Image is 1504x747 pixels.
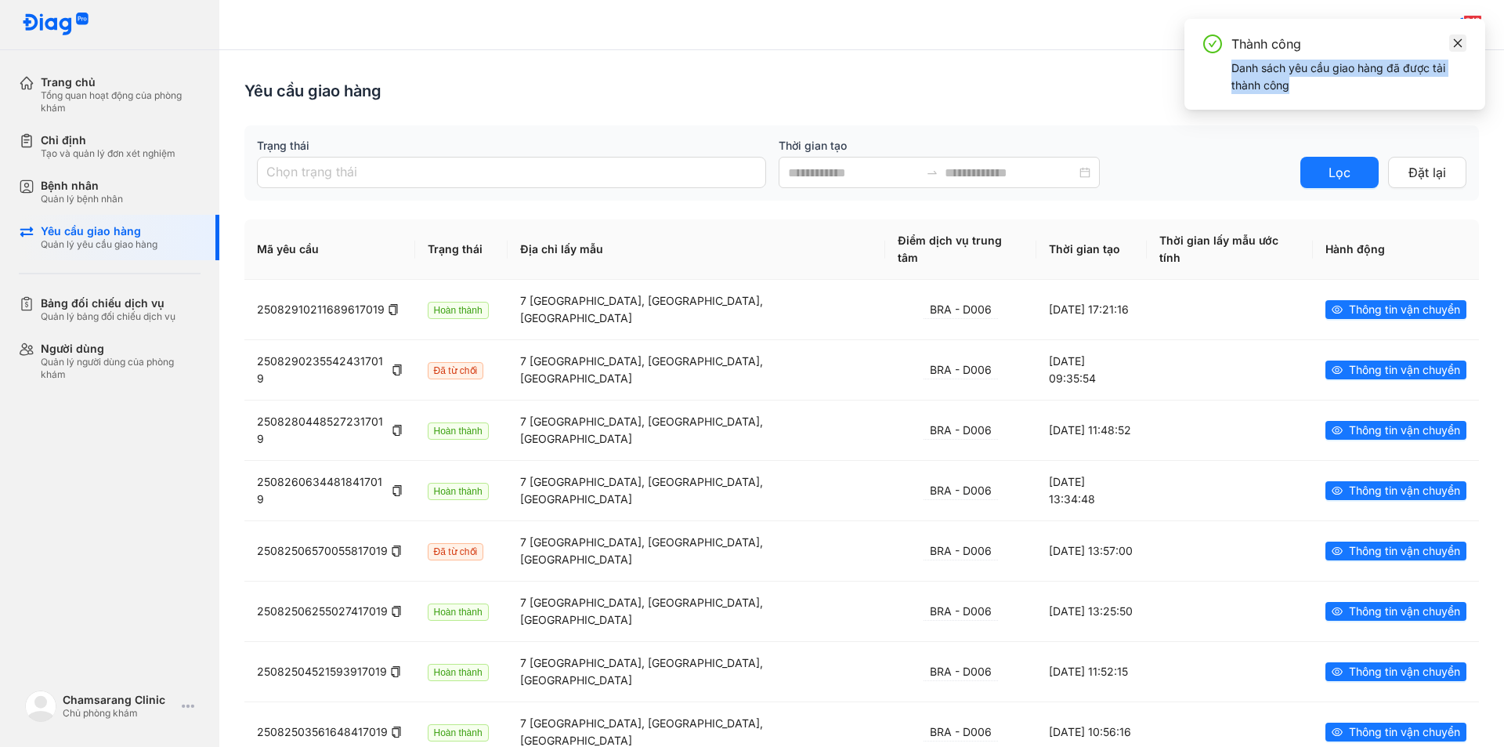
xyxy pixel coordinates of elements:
[520,292,873,327] div: 7 [GEOGRAPHIC_DATA], [GEOGRAPHIC_DATA], [GEOGRAPHIC_DATA]
[63,707,175,720] div: Chủ phòng khám
[41,342,201,356] div: Người dùng
[520,413,873,448] div: 7 [GEOGRAPHIC_DATA], [GEOGRAPHIC_DATA], [GEOGRAPHIC_DATA]
[924,482,998,500] div: BRA - D006
[1349,361,1460,379] span: Thông tin vận chuyển
[63,693,175,707] div: Chamsarang Clinic
[428,664,489,681] span: Hoàn thành
[257,663,403,680] div: 25082504521593917019
[926,166,938,179] span: to
[1036,219,1147,280] th: Thời gian tạo
[924,542,998,560] div: BRA - D006
[1325,662,1466,681] button: eyeThông tin vận chuyển
[257,138,766,154] label: Trạng thái
[428,543,484,560] span: Đã từ chối
[1036,581,1147,641] td: [DATE] 13:25:50
[1452,38,1463,49] span: close
[508,219,885,280] th: Địa chỉ lấy mẫu
[1147,219,1313,280] th: Thời gian lấy mẫu ước tính
[520,655,873,689] div: 7 [GEOGRAPHIC_DATA], [GEOGRAPHIC_DATA], [GEOGRAPHIC_DATA]
[1332,485,1343,496] span: eye
[1349,542,1460,560] span: Thông tin vận chuyển
[244,219,415,280] th: Mã yêu cầu
[1203,34,1222,53] span: check-circle
[1325,602,1466,621] button: eyeThông tin vận chuyển
[391,546,402,557] span: copy
[520,534,873,568] div: 7 [GEOGRAPHIC_DATA], [GEOGRAPHIC_DATA], [GEOGRAPHIC_DATA]
[1408,163,1446,183] span: Đặt lại
[1325,723,1466,742] button: eyeThông tin vận chuyển
[257,413,403,448] div: 25082804485272317019
[1329,163,1350,183] span: Lọc
[257,603,403,620] div: 25082506255027417019
[1036,641,1147,702] td: [DATE] 11:52:15
[1332,606,1343,617] span: eye
[41,296,175,310] div: Bảng đối chiếu dịch vụ
[41,147,175,160] div: Tạo và quản lý đơn xét nghiệm
[1388,157,1466,188] button: Đặt lại
[1325,361,1466,379] button: eyeThông tin vận chuyển
[257,473,403,508] div: 25082606344818417019
[1463,15,1482,26] span: 240
[1332,304,1343,315] span: eye
[924,663,998,681] div: BRA - D006
[1349,603,1460,620] span: Thông tin vận chuyển
[428,422,489,440] span: Hoàn thành
[520,594,873,629] div: 7 [GEOGRAPHIC_DATA], [GEOGRAPHIC_DATA], [GEOGRAPHIC_DATA]
[1036,460,1147,520] td: [DATE] 13:34:48
[388,304,399,315] span: copy
[391,606,402,617] span: copy
[779,138,1288,154] label: Thời gian tạo
[415,219,508,280] th: Trạng thái
[390,666,401,677] span: copy
[41,193,123,205] div: Quản lý bệnh nhân
[41,179,123,193] div: Bệnh nhân
[428,483,489,500] span: Hoàn thành
[1036,400,1147,460] td: [DATE] 11:48:52
[1300,157,1379,188] button: Lọc
[1332,666,1343,677] span: eye
[924,723,998,742] div: BRA - D006
[41,356,201,381] div: Quản lý người dùng của phòng khám
[520,353,873,387] div: 7 [GEOGRAPHIC_DATA], [GEOGRAPHIC_DATA], [GEOGRAPHIC_DATA]
[1325,300,1466,319] button: eyeThông tin vận chuyển
[41,89,201,114] div: Tổng quan hoạt động của phòng khám
[1349,301,1460,318] span: Thông tin vận chuyển
[41,224,157,238] div: Yêu cầu giao hàng
[924,301,998,319] div: BRA - D006
[924,361,998,379] div: BRA - D006
[428,302,489,319] span: Hoàn thành
[257,542,403,560] div: 25082506570055817019
[1349,482,1460,499] span: Thông tin vận chuyển
[1325,542,1466,560] button: eyeThông tin vận chuyển
[1313,219,1479,280] th: Hành động
[885,219,1037,280] th: Điểm dịch vụ trung tâm
[1036,339,1147,400] td: [DATE] 09:35:54
[1231,60,1466,94] div: Danh sách yêu cầu giao hàng đã được tải thành công
[924,422,998,440] div: BRA - D006
[392,364,403,375] span: copy
[22,13,89,37] img: logo
[520,473,873,508] div: 7 [GEOGRAPHIC_DATA], [GEOGRAPHIC_DATA], [GEOGRAPHIC_DATA]
[41,310,175,323] div: Quản lý bảng đối chiếu dịch vụ
[1349,723,1460,741] span: Thông tin vận chuyển
[428,604,489,621] span: Hoàn thành
[1231,34,1466,53] div: Thành công
[392,485,403,496] span: copy
[244,80,381,102] div: Yêu cầu giao hàng
[1332,425,1343,436] span: eye
[1036,280,1147,339] td: [DATE] 17:21:16
[1349,663,1460,680] span: Thông tin vận chuyển
[924,603,998,621] div: BRA - D006
[1349,422,1460,439] span: Thông tin vận chuyển
[41,133,175,147] div: Chỉ định
[926,166,938,179] span: swap-right
[25,691,56,722] img: logo
[1036,520,1147,581] td: [DATE] 13:57:00
[391,727,402,738] span: copy
[1332,364,1343,375] span: eye
[41,238,157,251] div: Quản lý yêu cầu giao hàng
[41,75,201,89] div: Trang chủ
[257,723,403,741] div: 25082503561648417019
[1332,727,1343,738] span: eye
[257,353,403,387] div: 25082902355424317019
